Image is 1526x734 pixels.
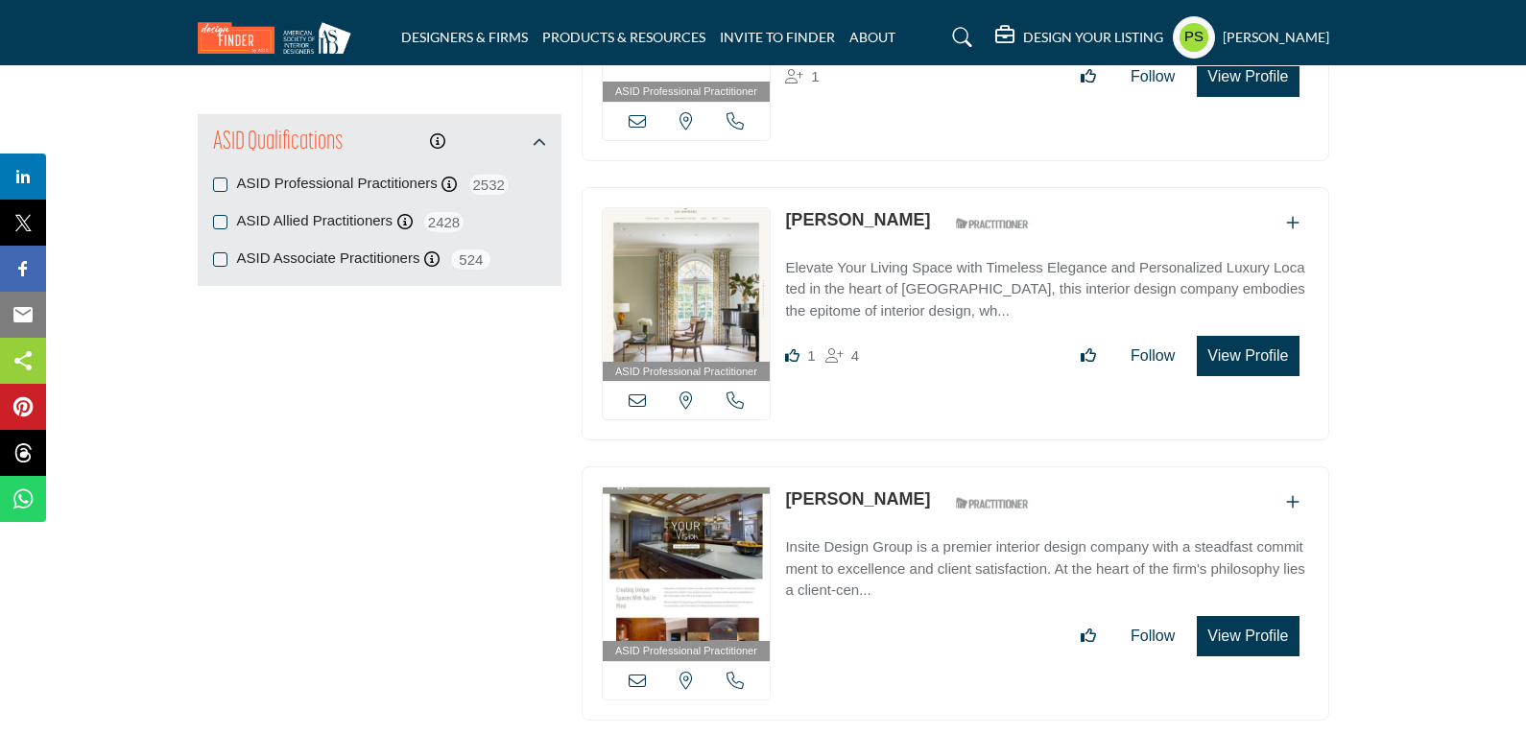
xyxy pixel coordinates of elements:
a: Elevate Your Living Space with Timeless Elegance and Personalized Luxury Located in the heart of ... [785,246,1308,322]
input: ASID Allied Practitioners checkbox [213,215,227,229]
span: ASID Professional Practitioner [615,83,757,100]
a: Information about [430,133,445,150]
span: 2532 [467,173,511,197]
a: ASID Professional Practitioner [603,208,771,382]
button: View Profile [1197,616,1299,656]
img: Colleen Johnson [603,487,771,641]
h5: DESIGN YOUR LISTING [1023,29,1163,46]
p: Jan Showers [785,207,930,233]
p: Colleen Johnson [785,486,930,512]
a: Insite Design Group is a premier interior design company with a steadfast commitment to excellenc... [785,525,1308,602]
a: [PERSON_NAME] [785,489,930,509]
a: Add To List [1286,215,1299,231]
div: Followers [825,344,859,367]
input: ASID Associate Practitioners checkbox [213,252,227,267]
span: 1 [811,68,819,84]
button: Like listing [1068,58,1109,96]
a: Search [934,22,985,53]
input: ASID Professional Practitioners checkbox [213,178,227,192]
span: 1 [807,347,815,364]
span: ASID Professional Practitioner [615,364,757,380]
label: ASID Associate Practitioners [237,248,420,270]
p: Insite Design Group is a premier interior design company with a steadfast commitment to excellenc... [785,536,1308,602]
span: 524 [449,248,492,272]
p: Elevate Your Living Space with Timeless Elegance and Personalized Luxury Located in the heart of ... [785,257,1308,322]
a: [PERSON_NAME] [785,210,930,229]
button: Follow [1118,337,1187,375]
img: Jan Showers [603,208,771,362]
a: ASID Professional Practitioner [603,487,771,661]
button: Follow [1118,617,1187,655]
a: PRODUCTS & RESOURCES [542,29,705,45]
div: Followers [785,65,819,88]
a: DESIGNERS & FIRMS [401,29,528,45]
a: INVITE TO FINDER [720,29,835,45]
button: Like listing [1068,617,1109,655]
i: Like [785,348,799,363]
button: Show hide supplier dropdown [1173,16,1215,59]
button: View Profile [1197,336,1299,376]
span: ASID Professional Practitioner [615,643,757,659]
img: ASID Qualified Practitioners Badge Icon [948,491,1035,515]
img: Site Logo [198,22,361,54]
button: View Profile [1197,57,1299,97]
div: DESIGN YOUR LISTING [995,26,1163,49]
span: 2428 [422,210,465,234]
h5: [PERSON_NAME] [1223,28,1329,47]
label: ASID Professional Practitioners [237,173,438,195]
div: Click to view information [430,130,445,154]
label: ASID Allied Practitioners [237,210,393,232]
a: ABOUT [849,29,895,45]
button: Follow [1118,58,1187,96]
a: Add To List [1286,494,1299,510]
button: Like listing [1068,337,1109,375]
img: ASID Qualified Practitioners Badge Icon [948,212,1035,236]
h2: ASID Qualifications [213,126,343,160]
span: 4 [851,347,859,364]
